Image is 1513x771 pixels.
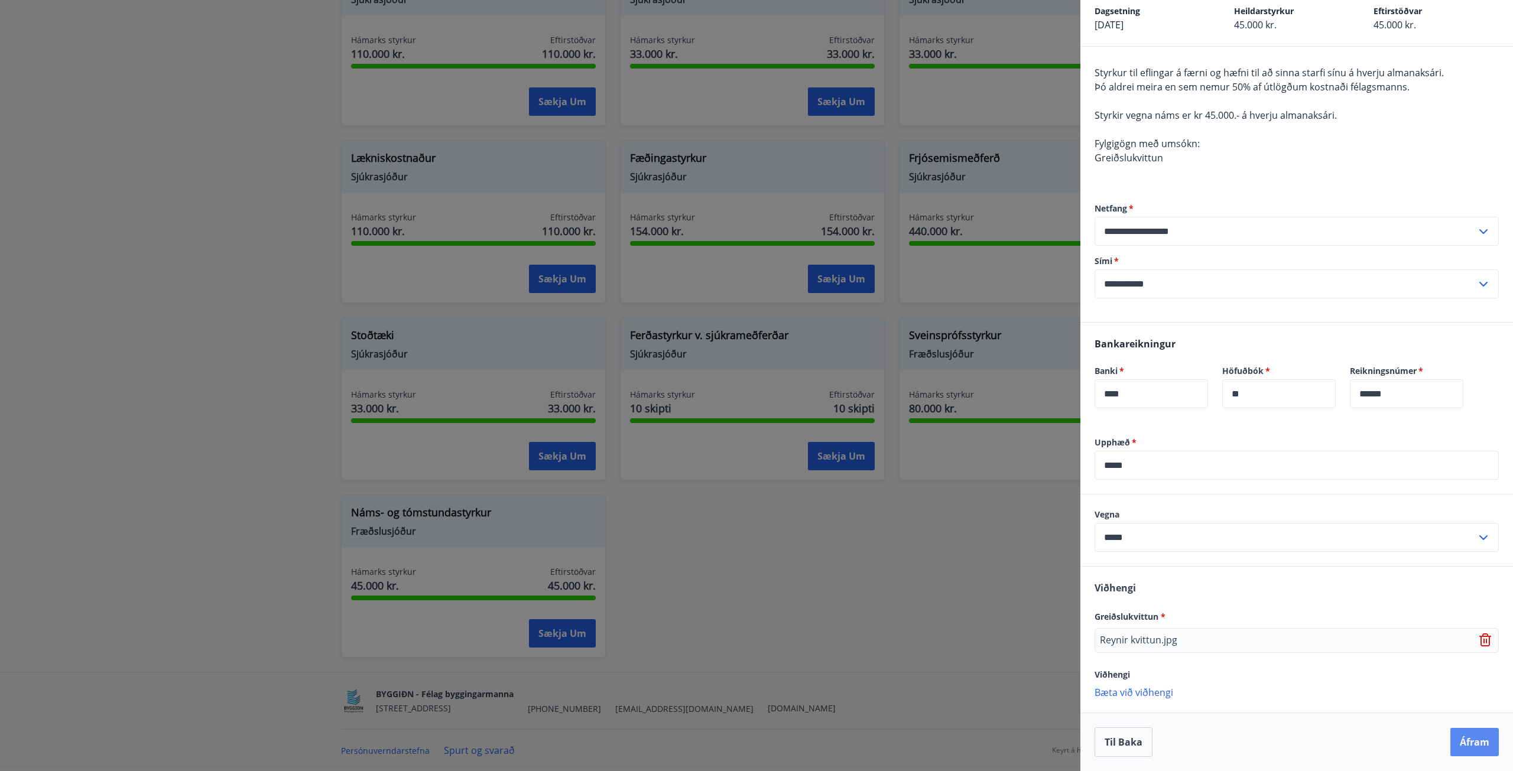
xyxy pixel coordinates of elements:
span: Fylgigögn með umsókn: [1095,137,1200,150]
span: Heildarstyrkur [1234,5,1294,17]
label: Banki [1095,365,1208,377]
span: Viðhengi [1095,669,1130,680]
label: Höfuðbók [1222,365,1336,377]
label: Reikningsnúmer [1350,365,1463,377]
span: Viðhengi [1095,581,1136,594]
span: Dagsetning [1095,5,1140,17]
span: 45.000 kr. [1234,18,1277,31]
span: Þó aldrei meira en sem nemur 50% af útlögðum kostnaði félagsmanns. [1095,80,1410,93]
span: 45.000 kr. [1374,18,1416,31]
label: Upphæð [1095,437,1499,448]
span: [DATE] [1095,18,1124,31]
label: Sími [1095,255,1499,267]
p: Bæta við viðhengi [1095,686,1499,698]
span: Styrkur til eflingar á færni og hæfni til að sinna starfi sínu á hverju almanaksári. [1095,66,1444,79]
span: Greiðslukvittun [1095,611,1165,622]
span: Greiðslukvittun [1095,151,1163,164]
div: Upphæð [1095,451,1499,480]
button: Til baka [1095,727,1152,757]
span: Styrkir vegna náms er kr 45.000.- á hverju almanaksári. [1095,109,1337,122]
span: Eftirstöðvar [1374,5,1422,17]
label: Vegna [1095,509,1499,520]
p: Reynir kvittun.jpg [1100,633,1177,648]
span: Bankareikningur [1095,337,1176,350]
label: Netfang [1095,203,1499,214]
button: Áfram [1450,728,1499,756]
